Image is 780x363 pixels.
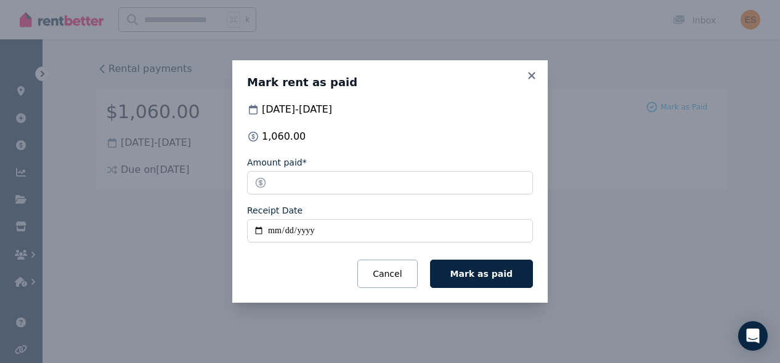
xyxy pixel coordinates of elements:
[357,260,417,288] button: Cancel
[430,260,533,288] button: Mark as paid
[738,321,768,351] div: Open Intercom Messenger
[247,156,307,169] label: Amount paid*
[262,102,332,117] span: [DATE] - [DATE]
[247,75,533,90] h3: Mark rent as paid
[262,129,306,144] span: 1,060.00
[450,269,513,279] span: Mark as paid
[247,204,303,217] label: Receipt Date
